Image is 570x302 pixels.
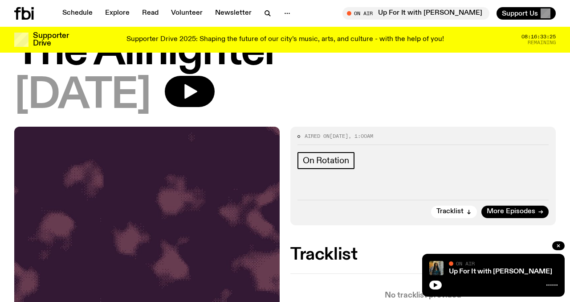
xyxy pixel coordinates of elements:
[429,261,444,275] img: Ify - a Brown Skin girl with black braided twists, looking up to the side with her tongue stickin...
[497,7,556,20] button: Support Us
[436,208,464,215] span: Tracklist
[330,132,348,140] span: [DATE]
[348,132,373,140] span: , 1:00am
[449,268,552,275] a: Up For It with [PERSON_NAME]
[14,76,151,116] span: [DATE]
[33,32,69,47] h3: Supporter Drive
[487,208,535,215] span: More Episodes
[305,132,330,140] span: Aired on
[137,7,164,20] a: Read
[303,156,349,165] span: On Rotation
[342,7,489,20] button: On AirUp For It with [PERSON_NAME]
[502,9,538,17] span: Support Us
[481,206,549,218] a: More Episodes
[290,247,556,263] h2: Tracklist
[126,36,444,44] p: Supporter Drive 2025: Shaping the future of our city’s music, arts, and culture - with the help o...
[290,292,556,299] p: No tracklist provided
[431,206,477,218] button: Tracklist
[210,7,257,20] a: Newsletter
[456,261,475,266] span: On Air
[521,34,556,39] span: 08:16:33:25
[57,7,98,20] a: Schedule
[14,32,556,72] h1: The Allnighter
[297,152,354,169] a: On Rotation
[100,7,135,20] a: Explore
[528,40,556,45] span: Remaining
[166,7,208,20] a: Volunteer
